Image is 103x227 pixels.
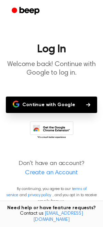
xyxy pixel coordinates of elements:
[5,60,98,77] p: Welcome back! Continue with Google to log in.
[4,211,99,223] span: Contact us
[33,211,83,222] a: [EMAIL_ADDRESS][DOMAIN_NAME]
[5,186,98,204] p: By continuing, you agree to our and , and you opt in to receive emails from us.
[28,193,51,197] a: privacy policy
[5,159,98,178] p: Don't have an account?
[6,97,97,113] button: Continue with Google
[7,168,96,178] a: Create an Account
[7,4,46,18] a: Beep
[5,44,98,55] h1: Log In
